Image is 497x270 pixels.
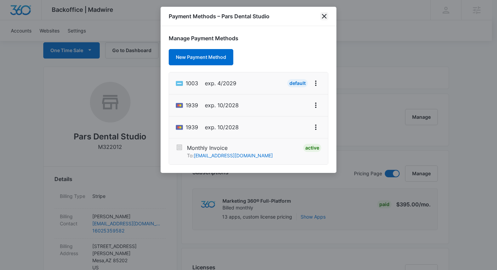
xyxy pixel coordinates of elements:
h1: Manage Payment Methods [169,34,328,42]
button: View More [310,78,321,89]
div: Active [303,144,321,152]
span: exp. 10/2028 [205,123,239,131]
a: [EMAIL_ADDRESS][DOMAIN_NAME] [194,153,273,158]
button: View More [310,122,321,133]
h1: Payment Methods – Pars Dental Studio [169,12,269,20]
span: Mastercard ending with [186,123,198,131]
span: exp. 10/2028 [205,101,239,109]
button: close [320,12,328,20]
span: Mastercard ending with [186,101,198,109]
span: exp. 4/2029 [205,79,236,87]
button: New Payment Method [169,49,233,65]
span: American Express ending with [186,79,198,87]
div: Default [287,79,308,87]
p: To: [187,152,273,159]
button: View More [310,100,321,111]
p: Monthly Invoice [187,144,273,152]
